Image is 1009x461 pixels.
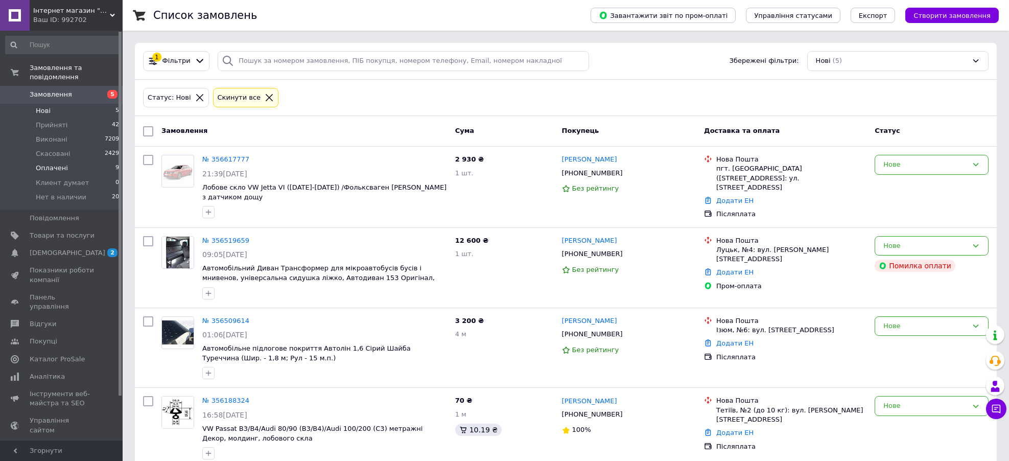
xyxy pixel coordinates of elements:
[36,106,51,116] span: Нові
[455,250,474,258] span: 1 шт.
[202,411,247,419] span: 16:58[DATE]
[107,90,118,99] span: 5
[560,328,625,341] div: [PHONE_NUMBER]
[202,237,249,244] a: № 356519659
[746,8,840,23] button: Управління статусами
[105,135,119,144] span: 7209
[716,164,866,192] div: пгт. [GEOGRAPHIC_DATA] ([STREET_ADDRESS]: ул. [STREET_ADDRESS]
[30,90,72,99] span: Замовлення
[754,12,832,19] span: Управління статусами
[883,321,968,332] div: Нове
[202,331,247,339] span: 01:06[DATE]
[30,337,57,346] span: Покупці
[30,63,123,82] span: Замовлення та повідомлення
[716,236,866,245] div: Нова Пошта
[30,266,95,284] span: Показники роботи компанії
[716,442,866,451] div: Післяплата
[562,316,617,326] a: [PERSON_NAME]
[33,6,110,15] span: Інтернет магазин "Автоскло Вінниця"
[716,396,866,405] div: Нова Пошта
[716,339,754,347] a: Додати ЕН
[859,12,887,19] span: Експорт
[572,185,619,192] span: Без рейтингу
[704,127,780,134] span: Доставка та оплата
[730,56,799,66] span: Збережені фільтри:
[162,320,194,344] img: Фото товару
[202,183,447,201] a: Лобове скло VW Jetta VI ([DATE]-[DATE]) /Фольксваген [PERSON_NAME] з датчиком дощу
[905,8,999,23] button: Створити замовлення
[572,346,619,354] span: Без рейтингу
[455,169,474,177] span: 1 шт.
[895,11,999,19] a: Створити замовлення
[5,36,120,54] input: Пошук
[455,424,502,436] div: 10.19 ₴
[202,344,411,362] a: Автомобільне підлогове покриття Автолін 1,6 Сірий Шайба Туреччина (Шир. - 1,8 м; Рул - 15 м.п.)
[883,401,968,411] div: Нове
[716,155,866,164] div: Нова Пошта
[816,56,831,66] span: Нові
[162,397,193,428] img: Фото товару
[36,178,89,188] span: Клиент думает
[202,264,435,291] a: Автомобільний Диван Трансформер для мікроавтобусів бусів і мнивенов, універсальна сидушка ліжко, ...
[36,193,86,202] span: Нет в наличии
[560,247,625,261] div: [PHONE_NUMBER]
[562,155,617,165] a: [PERSON_NAME]
[202,425,423,442] a: VW Passat B3/B4/Audi 80/90 (B3/B4)/Audi 100/200 (C3) метражні Декор, молдинг, лобового скла
[115,178,119,188] span: 0
[161,236,194,269] a: Фото товару
[30,231,95,240] span: Товари та послуги
[30,372,65,381] span: Аналітика
[716,316,866,326] div: Нова Пошта
[562,236,617,246] a: [PERSON_NAME]
[30,214,79,223] span: Повідомлення
[883,159,968,170] div: Нове
[716,197,754,204] a: Додати ЕН
[455,317,484,325] span: 3 200 ₴
[162,56,191,66] span: Фільтри
[716,210,866,219] div: Післяплата
[30,355,85,364] span: Каталог ProSale
[30,319,56,329] span: Відгуки
[105,149,119,158] span: 2429
[572,266,619,273] span: Без рейтингу
[115,164,119,173] span: 9
[36,149,71,158] span: Скасовані
[591,8,736,23] button: Завантажити звіт по пром-оплаті
[112,193,119,202] span: 20
[913,12,991,19] span: Створити замовлення
[560,167,625,180] div: [PHONE_NUMBER]
[33,15,123,25] div: Ваш ID: 992702
[851,8,896,23] button: Експорт
[107,248,118,257] span: 2
[115,106,119,116] span: 5
[875,127,900,134] span: Статус
[562,127,599,134] span: Покупець
[112,121,119,130] span: 42
[30,293,95,311] span: Панель управління
[716,353,866,362] div: Післяплата
[455,410,466,418] span: 1 м
[716,326,866,335] div: Ізюм, №6: вул. [STREET_ADDRESS]
[166,237,190,268] img: Фото товару
[161,127,207,134] span: Замовлення
[161,155,194,188] a: Фото товару
[455,330,466,338] span: 4 м
[455,155,484,163] span: 2 930 ₴
[716,429,754,436] a: Додати ЕН
[161,316,194,349] a: Фото товару
[202,397,249,404] a: № 356188324
[986,399,1006,419] button: Чат з покупцем
[716,282,866,291] div: Пром-оплата
[599,11,728,20] span: Завантажити звіт по пром-оплаті
[560,408,625,421] div: [PHONE_NUMBER]
[455,127,474,134] span: Cума
[153,9,257,21] h1: Список замовлень
[216,93,263,103] div: Cкинути все
[202,250,247,259] span: 09:05[DATE]
[36,164,68,173] span: Оплачені
[36,135,67,144] span: Виконані
[716,245,866,264] div: Луцьк, №4: вул. [PERSON_NAME][STREET_ADDRESS]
